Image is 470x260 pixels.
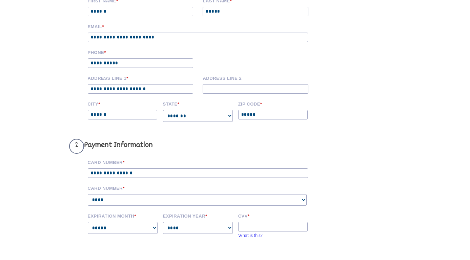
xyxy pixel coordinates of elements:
label: CVV [238,212,309,219]
a: What is this? [238,233,263,238]
label: Card Number [88,159,318,165]
label: State [163,100,233,107]
label: Address Line 2 [203,75,313,81]
label: Email [88,23,318,29]
label: Card Number [88,185,318,191]
label: Address Line 1 [88,75,198,81]
label: Expiration Year [163,212,233,219]
h3: Payment Information [69,139,318,154]
label: Phone [88,49,198,55]
label: Expiration Month [88,212,158,219]
label: City [88,100,158,107]
span: 2 [69,139,84,154]
label: Zip code [238,100,309,107]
